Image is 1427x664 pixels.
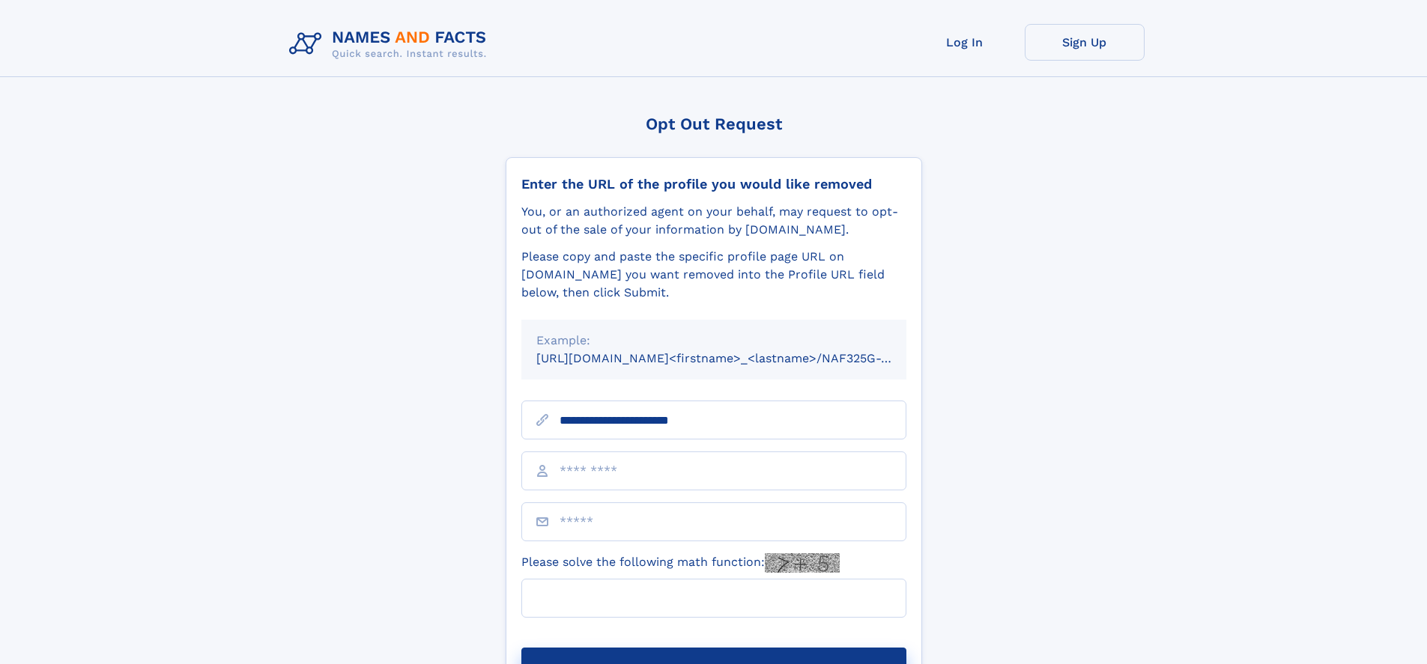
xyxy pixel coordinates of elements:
small: [URL][DOMAIN_NAME]<firstname>_<lastname>/NAF325G-xxxxxxxx [536,351,935,365]
div: Enter the URL of the profile you would like removed [521,176,906,192]
div: You, or an authorized agent on your behalf, may request to opt-out of the sale of your informatio... [521,203,906,239]
img: Logo Names and Facts [283,24,499,64]
a: Sign Up [1025,24,1145,61]
div: Please copy and paste the specific profile page URL on [DOMAIN_NAME] you want removed into the Pr... [521,248,906,302]
div: Example: [536,332,891,350]
a: Log In [905,24,1025,61]
div: Opt Out Request [506,115,922,133]
label: Please solve the following math function: [521,553,840,573]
